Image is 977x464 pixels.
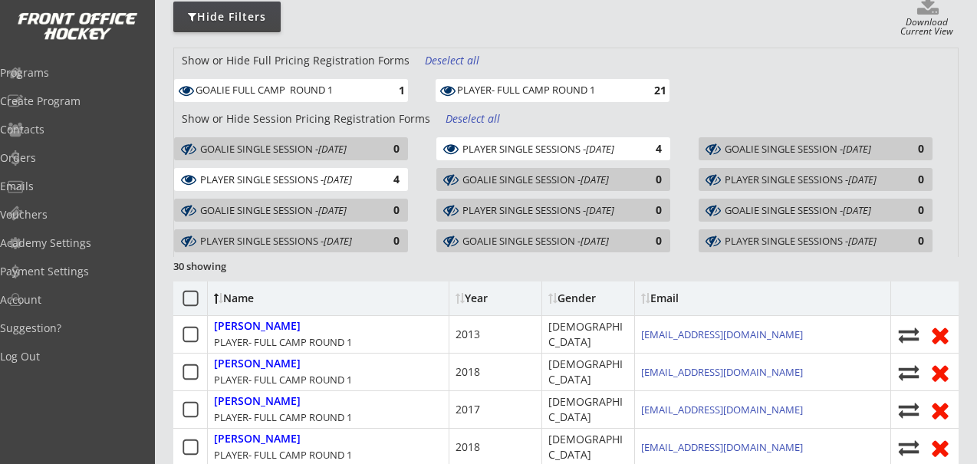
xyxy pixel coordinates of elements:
div: 0 [369,204,400,216]
em: [DATE] [586,142,614,156]
div: GOALIE FULL CAMP ROUND 1 [196,84,374,98]
div: 0 [369,235,400,246]
em: [DATE] [848,173,877,186]
img: FOH%20White%20Logo%20Transparent.png [17,12,138,41]
div: PLAYER SINGLE SESSIONS [462,203,631,218]
div: 0 [893,204,924,216]
button: Remove from roster (no refund) [928,360,952,384]
em: [DATE] [318,203,347,217]
div: 0 [369,143,400,154]
div: GOALIE SINGLE SESSION - [725,205,893,216]
div: GOALIE SINGLE SESSION [462,173,631,187]
em: [DATE] [324,234,352,248]
em: [DATE] [324,173,352,186]
div: GOALIE SINGLE SESSION [200,203,369,218]
div: Email [641,293,779,304]
div: PLAYER SINGLE SESSIONS - [725,235,893,246]
a: [EMAIL_ADDRESS][DOMAIN_NAME] [641,327,803,341]
div: GOALIE SINGLE SESSION - [725,143,893,154]
div: PLAYER SINGLE SESSIONS [200,173,369,187]
em: [DATE] [581,173,609,186]
div: [PERSON_NAME] [214,433,301,446]
div: PLAYER SINGLE SESSIONS - [725,174,893,185]
div: PLAYER- FULL CAMP ROUND 1 [457,84,636,98]
div: PLAYER- FULL CAMP ROUND 1 [214,335,352,349]
button: Move player [897,324,920,345]
em: [DATE] [848,234,877,248]
div: PLAYER SINGLE SESSIONS - [200,174,369,185]
div: 2018 [456,364,480,380]
div: PLAYER SINGLE SESSIONS [725,234,893,248]
button: Remove from roster (no refund) [928,323,952,347]
div: 2018 [456,439,480,455]
button: Move player [897,400,920,420]
div: GOALIE SINGLE SESSION - [200,143,369,154]
div: Deselect all [425,53,482,68]
div: 2017 [456,402,480,417]
div: [PERSON_NAME] [214,395,301,408]
div: [DEMOGRAPHIC_DATA] [548,394,628,424]
div: 4 [369,173,400,185]
div: PLAYER- FULL CAMP ROUND 1 [214,410,352,424]
div: Year [456,293,535,304]
div: 0 [631,204,662,216]
div: GOALIE SINGLE SESSION [725,203,893,218]
div: 4 [631,143,662,154]
button: Remove from roster (no refund) [928,436,952,459]
div: 0 [893,235,924,246]
div: 21 [636,84,666,96]
div: Gender [548,293,628,304]
div: GOALIE FULL CAMP ROUND 1 [196,84,374,97]
div: PLAYER SINGLE SESSIONS - [462,143,631,154]
em: [DATE] [318,142,347,156]
div: Hide Filters [173,9,281,25]
a: [EMAIL_ADDRESS][DOMAIN_NAME] [641,440,803,454]
div: [DEMOGRAPHIC_DATA] [548,319,628,349]
div: GOALIE SINGLE SESSION - [462,174,631,185]
div: 30 showing [173,259,284,273]
div: [DEMOGRAPHIC_DATA] [548,432,628,462]
div: Show or Hide Session Pricing Registration Forms [174,111,438,127]
div: PLAYER SINGLE SESSIONS - [462,205,631,216]
div: 0 [893,143,924,154]
div: GOALIE SINGLE SESSION [462,234,631,248]
div: PLAYER- FULL CAMP ROUND 1 [214,373,352,387]
div: GOALIE SINGLE SESSION - [200,205,369,216]
div: Name [214,293,339,304]
div: Download Current View [895,18,959,38]
button: Move player [897,362,920,383]
div: 0 [631,235,662,246]
div: [DEMOGRAPHIC_DATA] [548,357,628,387]
a: [EMAIL_ADDRESS][DOMAIN_NAME] [641,365,803,379]
div: Deselect all [446,111,502,127]
div: PLAYER- FULL CAMP ROUND 1 [214,448,352,462]
em: [DATE] [581,234,609,248]
div: Show or Hide Full Pricing Registration Forms [174,53,417,68]
a: [EMAIL_ADDRESS][DOMAIN_NAME] [641,403,803,416]
em: [DATE] [843,142,871,156]
button: Move player [897,437,920,458]
div: 1 [374,84,405,96]
div: PLAYER SINGLE SESSIONS [200,234,369,248]
em: [DATE] [843,203,871,217]
div: GOALIE SINGLE SESSION - [462,235,631,246]
em: [DATE] [586,203,614,217]
div: PLAYER SINGLE SESSIONS [462,142,631,156]
button: Remove from roster (no refund) [928,398,952,422]
div: 0 [631,173,662,185]
div: [PERSON_NAME] [214,357,301,370]
div: 2013 [456,327,480,342]
div: GOALIE SINGLE SESSION [200,142,369,156]
div: GOALIE SINGLE SESSION [725,142,893,156]
div: [PERSON_NAME] [214,320,301,333]
div: PLAYER SINGLE SESSIONS - [200,235,369,246]
div: 0 [893,173,924,185]
div: PLAYER SINGLE SESSIONS [725,173,893,187]
div: PLAYER- FULL CAMP ROUND 1 [457,84,636,97]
